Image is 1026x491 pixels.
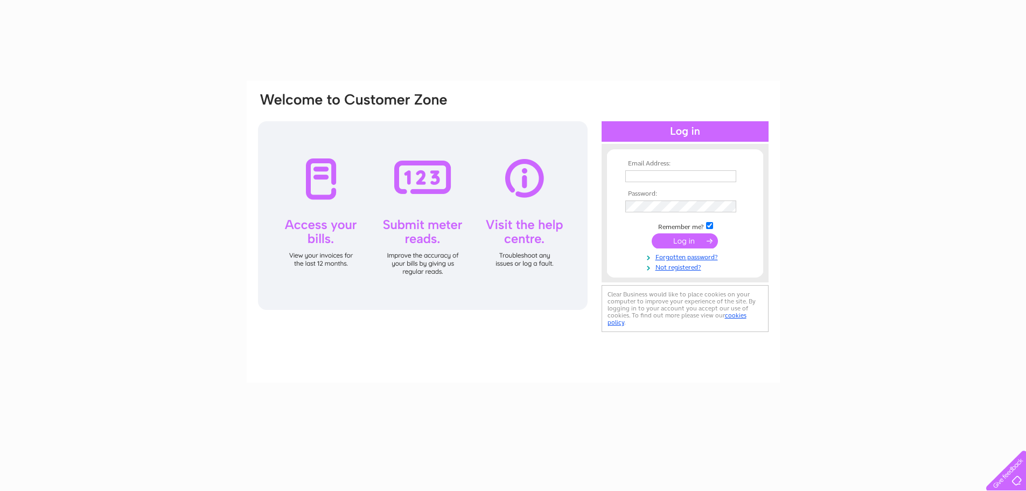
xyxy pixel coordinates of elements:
th: Email Address: [623,160,748,168]
input: Submit [652,233,718,248]
th: Password: [623,190,748,198]
td: Remember me? [623,220,748,231]
a: Forgotten password? [625,251,748,261]
a: Not registered? [625,261,748,272]
div: Clear Business would like to place cookies on your computer to improve your experience of the sit... [602,285,769,332]
a: cookies policy [608,312,746,326]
